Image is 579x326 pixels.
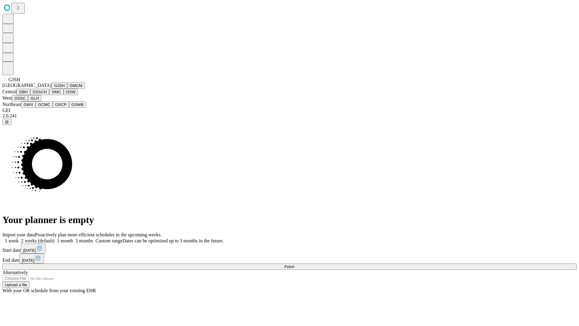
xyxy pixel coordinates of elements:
[2,264,577,270] button: Fetch
[35,232,162,237] span: Proactively plan more efficient schedules in the upcoming weeks.
[28,95,41,101] button: GLH
[2,232,35,237] span: Import your data
[5,120,9,124] span: @
[2,288,96,293] span: With your OR schedule from your existing EHR
[2,119,11,125] button: @
[2,113,577,119] div: 2.0.241
[69,101,86,108] button: GSWB
[2,95,12,101] span: West
[2,282,30,288] button: Upload a file
[12,95,28,101] button: OSSC
[2,102,21,107] span: Northeast
[53,101,69,108] button: OSCP
[49,89,63,95] button: GMC
[96,238,122,243] span: Custom range
[21,244,46,254] button: [DATE]
[284,264,294,269] span: Fetch
[23,248,36,253] span: [DATE]
[2,89,17,94] span: Central
[57,238,73,243] span: 1 month
[17,89,30,95] button: GBH
[36,101,53,108] button: GCMC
[21,101,36,108] button: GWV
[30,89,49,95] button: GSACH
[5,238,19,243] span: 1 week
[2,108,577,113] div: GEI
[64,89,78,95] button: OSW
[21,238,55,243] span: 2 weeks (default)
[22,258,34,263] span: [DATE]
[122,238,223,243] span: Dates can be optimized up to 3 months in the future.
[2,270,28,275] span: Alternatively
[8,77,20,82] span: GJSH
[2,254,577,264] div: End date
[2,214,577,225] h1: Your planner is empty
[52,82,67,89] button: GJSH
[2,83,52,88] span: [GEOGRAPHIC_DATA]
[67,82,85,89] button: GMCM
[75,238,93,243] span: 3 months
[2,244,577,254] div: Start date
[19,254,44,264] button: [DATE]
